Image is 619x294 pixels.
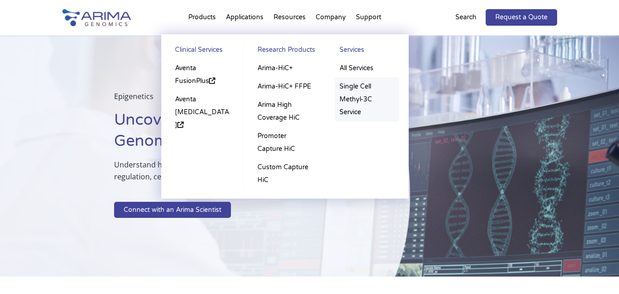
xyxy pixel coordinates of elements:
[114,90,364,110] p: Epigenetics
[114,202,231,218] a: Connect with an Arima Scientist
[114,110,364,159] h1: Uncover Novel Biology with 3D Genomics
[253,44,317,59] a: Research Products
[253,127,317,158] a: Promoter Capture HiC
[335,44,399,59] a: Services
[170,90,235,134] a: Aventa [MEDICAL_DATA]
[455,11,477,23] p: Search
[253,59,317,78] a: Arima-HiC+
[486,9,557,26] a: Request a Quote
[335,78,399,122] a: Single Cell Methyl-3C Service
[253,158,317,189] a: Custom Capture HiC
[253,78,317,96] a: Arima-HiC+ FFPE
[253,96,317,127] a: Arima High Coverage HiC
[114,159,364,190] p: Understand how spatial relationships in genome structure impact gene regulation, cellular develop...
[335,59,399,78] a: All Services
[170,44,235,59] a: Clinical Services
[62,9,131,26] img: Arima-Genomics-logo
[170,59,235,90] a: Aventa FusionPlus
